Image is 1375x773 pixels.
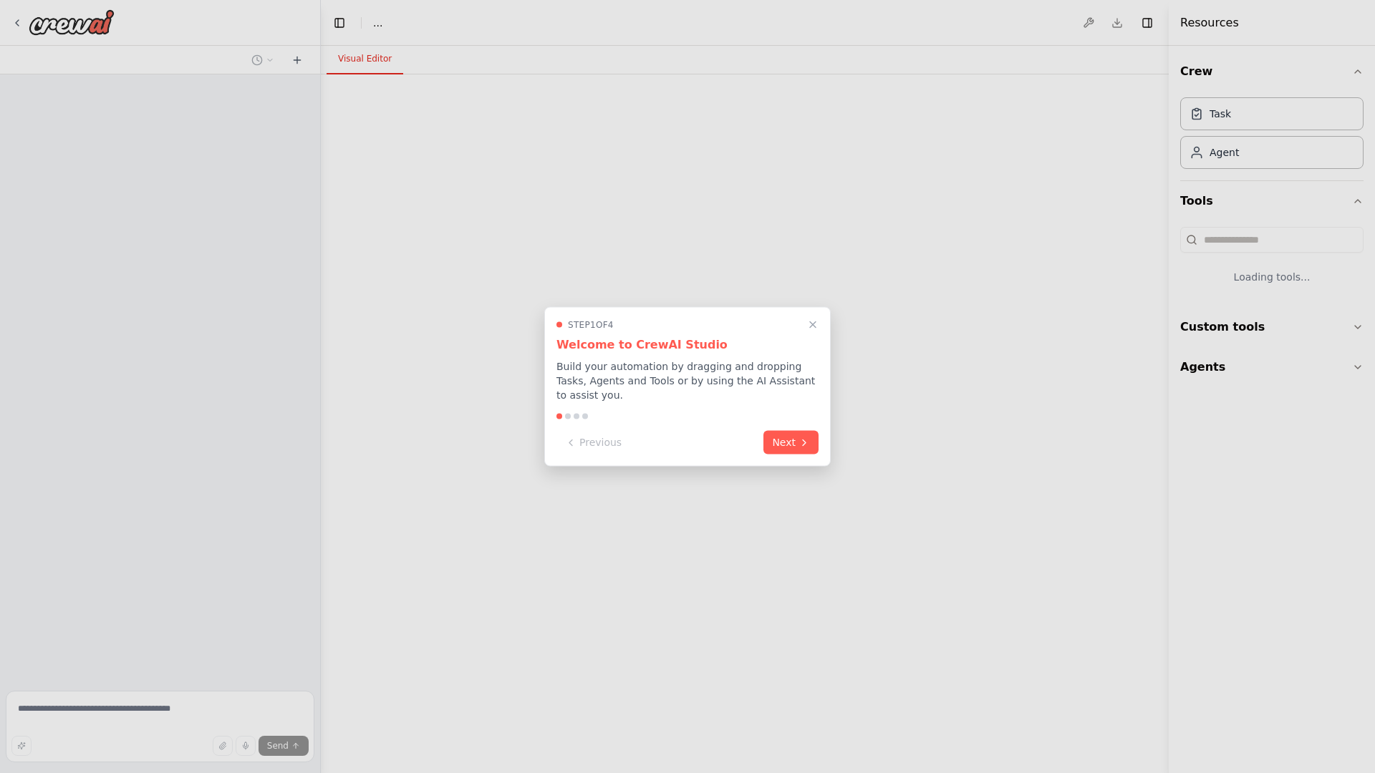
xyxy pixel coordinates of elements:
[568,319,614,331] span: Step 1 of 4
[556,359,819,402] p: Build your automation by dragging and dropping Tasks, Agents and Tools or by using the AI Assista...
[556,336,819,354] h3: Welcome to CrewAI Studio
[804,316,821,334] button: Close walkthrough
[556,431,630,454] button: Previous
[763,431,819,454] button: Next
[329,13,349,33] button: Hide left sidebar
